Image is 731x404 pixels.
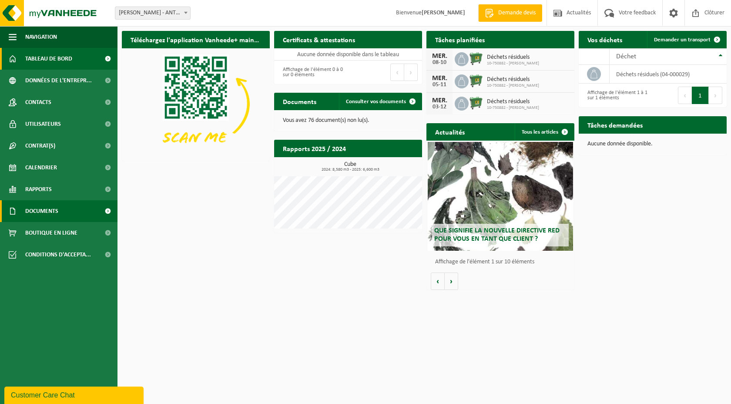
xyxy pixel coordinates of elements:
[25,135,55,157] span: Contrat(s)
[434,227,560,242] span: Que signifie la nouvelle directive RED pour vous en tant que client ?
[445,273,458,290] button: Volgende
[487,83,539,88] span: 10-750882 - [PERSON_NAME]
[610,65,727,84] td: déchets résiduels (04-000029)
[25,48,72,70] span: Tableau de bord
[431,273,445,290] button: Vorige
[25,113,61,135] span: Utilisateurs
[487,61,539,66] span: 10-750882 - [PERSON_NAME]
[428,142,573,251] a: Que signifie la nouvelle directive RED pour vous en tant que client ?
[346,99,406,104] span: Consulter vos documents
[122,48,270,159] img: Download de VHEPlus App
[583,86,648,105] div: Affichage de l'élément 1 à 1 sur 1 éléments
[274,48,422,61] td: Aucune donnée disponible dans le tableau
[616,53,636,60] span: Déchet
[496,9,538,17] span: Demande devis
[283,118,413,124] p: Vous avez 76 document(s) non lu(s).
[579,31,631,48] h2: Vos déchets
[278,162,422,172] h3: Cube
[404,64,418,81] button: Next
[278,168,422,172] span: 2024: 8,580 m3 - 2025: 6,600 m3
[115,7,190,19] span: LUC GILSOUL - ANTHEIT
[339,93,421,110] a: Consulter vos documents
[431,104,448,110] div: 03-12
[431,97,448,104] div: MER.
[25,178,52,200] span: Rapports
[469,51,483,66] img: WB-0660-HPE-GN-01
[647,31,726,48] a: Demander un transport
[487,54,539,61] span: Déchets résiduels
[487,98,539,105] span: Déchets résiduels
[478,4,542,22] a: Demande devis
[274,31,364,48] h2: Certificats & attestations
[274,140,355,157] h2: Rapports 2025 / 2024
[587,141,718,147] p: Aucune donnée disponible.
[278,63,344,82] div: Affichage de l'élément 0 à 0 sur 0 éléments
[122,31,270,48] h2: Téléchargez l'application Vanheede+ maintenant!
[487,76,539,83] span: Déchets résiduels
[431,82,448,88] div: 05-11
[709,87,722,104] button: Next
[487,105,539,111] span: 10-750882 - [PERSON_NAME]
[431,53,448,60] div: MER.
[469,95,483,110] img: WB-0660-HPE-GN-01
[515,123,573,141] a: Tous les articles
[115,7,191,20] span: LUC GILSOUL - ANTHEIT
[25,200,58,222] span: Documents
[692,87,709,104] button: 1
[579,116,651,133] h2: Tâches demandées
[4,385,145,404] iframe: chat widget
[426,31,493,48] h2: Tâches planifiées
[422,10,465,16] strong: [PERSON_NAME]
[678,87,692,104] button: Previous
[25,26,57,48] span: Navigation
[346,157,421,174] a: Consulter les rapports
[25,157,57,178] span: Calendrier
[431,60,448,66] div: 08-10
[426,123,473,140] h2: Actualités
[25,70,92,91] span: Données de l'entrepr...
[274,93,325,110] h2: Documents
[25,222,77,244] span: Boutique en ligne
[469,73,483,88] img: WB-0660-HPE-GN-01
[25,91,51,113] span: Contacts
[390,64,404,81] button: Previous
[654,37,711,43] span: Demander un transport
[25,244,91,266] span: Conditions d'accepta...
[431,75,448,82] div: MER.
[435,259,570,265] p: Affichage de l'élément 1 sur 10 éléments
